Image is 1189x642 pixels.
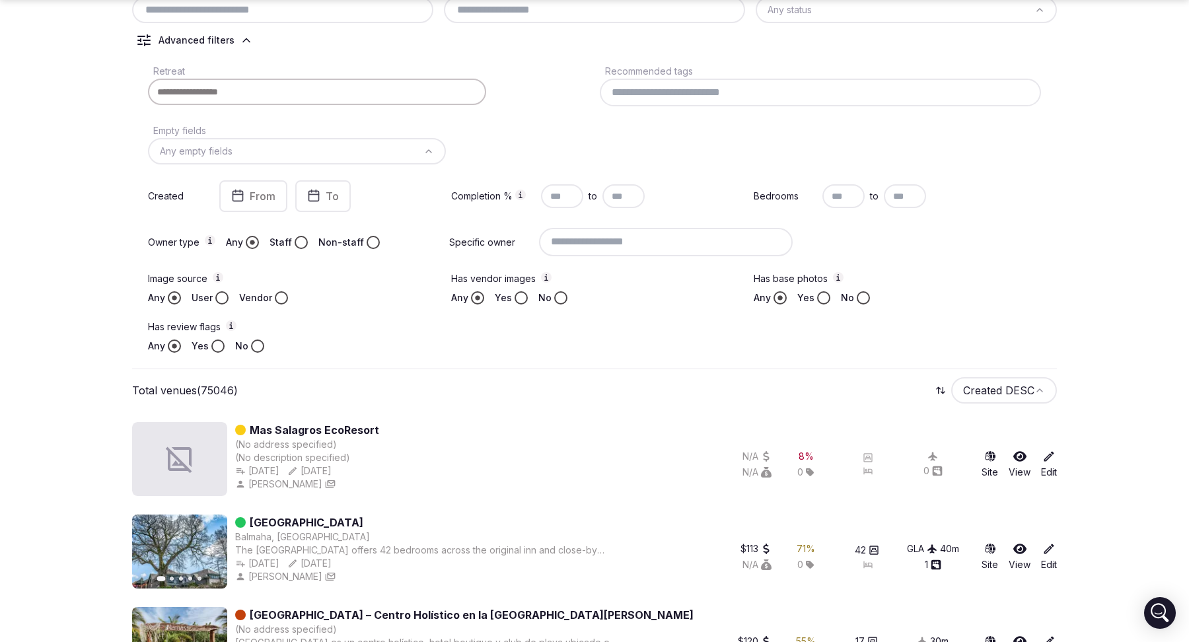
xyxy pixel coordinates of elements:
div: (No description specified) [235,451,379,464]
label: Any [754,291,771,304]
img: Featured image for Oak Tree Inn [132,515,227,588]
button: N/A [742,558,772,571]
label: Retreat [148,65,185,77]
button: [DATE] [235,464,279,478]
button: 40m [940,542,959,555]
button: Image source [213,272,223,283]
span: 0 [797,558,803,571]
button: Has review flags [226,320,236,331]
a: [GEOGRAPHIC_DATA] – Centro Holístico en la [GEOGRAPHIC_DATA][PERSON_NAME] [250,607,694,623]
button: Has base photos [833,272,844,283]
button: (No address specified) [235,623,337,636]
label: Created [148,190,211,203]
button: To [295,180,351,212]
button: Go to slide 1 [157,576,166,581]
a: [GEOGRAPHIC_DATA] [250,515,363,530]
span: To [326,190,339,203]
span: From [250,190,275,203]
a: Mas Salagros EcoResort [250,422,379,438]
button: Has vendor images [541,272,552,283]
label: User [192,291,213,304]
a: Site [982,450,998,479]
label: Any [451,291,468,304]
label: No [538,291,552,304]
a: Edit [1041,450,1057,479]
label: Recommended tags [600,65,693,77]
label: Any [148,339,165,353]
button: (No address specified) [235,438,337,451]
button: 1 [925,558,941,571]
span: 0 [797,466,803,479]
div: 71 % [797,542,815,555]
div: Open Intercom Messenger [1144,597,1176,629]
label: Any [226,236,243,249]
label: Has base photos [754,272,1041,286]
button: From [219,180,287,212]
span: [PERSON_NAME] [248,478,322,491]
div: 8 % [799,450,814,463]
label: Staff [270,236,292,249]
label: Non-staff [318,236,364,249]
label: Yes [495,291,512,304]
button: Go to slide 5 [198,577,201,581]
button: [DATE] [287,557,332,570]
button: N/A [742,450,772,463]
label: Has vendor images [451,272,739,286]
div: 40 m [940,542,959,555]
button: N/A [742,466,772,479]
a: Edit [1041,542,1057,571]
label: Yes [192,339,209,353]
label: Image source [148,272,435,286]
button: [PERSON_NAME] [235,570,322,583]
p: Total venues (75046) [132,383,238,398]
div: Advanced filters [159,34,234,47]
button: Completion % [515,190,526,200]
button: Go to slide 3 [179,577,183,581]
button: 8% [799,450,814,463]
label: Vendor [239,291,272,304]
button: [DATE] [235,557,279,570]
label: Yes [797,291,814,304]
button: $113 [740,542,772,555]
a: View [1009,542,1030,571]
span: to [870,190,879,203]
div: The [GEOGRAPHIC_DATA] offers 42 bedrooms across the original inn and close-by cottages on the [GE... [235,544,622,557]
a: Site [982,542,998,571]
label: Has review flags [148,320,435,334]
span: 42 [855,544,866,557]
button: 0 [923,464,943,478]
button: [PERSON_NAME] [235,478,322,491]
span: to [589,190,597,203]
a: View [1009,450,1030,479]
button: Balmaha, [GEOGRAPHIC_DATA] [235,530,370,544]
label: Any [148,291,165,304]
button: Go to slide 2 [170,577,174,581]
button: [DATE] [287,464,332,478]
label: Bedrooms [754,190,817,203]
label: No [235,339,248,353]
button: GLA [907,542,937,555]
button: 42 [855,544,879,557]
label: Specific owner [449,236,534,249]
button: Owner type [205,235,215,246]
label: No [841,291,854,304]
button: Go to slide 4 [188,577,192,581]
div: Owner type [148,236,199,249]
label: Completion % [451,190,536,203]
